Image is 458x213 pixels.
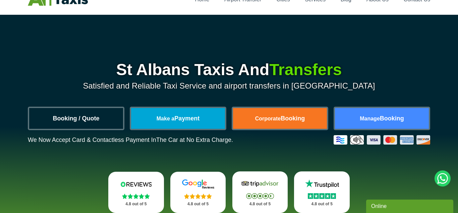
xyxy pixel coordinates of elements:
span: Transfers [269,61,342,78]
span: Make a [157,116,174,121]
span: Manage [360,116,380,121]
p: 4.8 out of 5 [301,200,342,208]
a: Booking / Quote [29,108,123,129]
p: 4.8 out of 5 [178,200,219,208]
a: Reviews.io Stars 4.8 out of 5 [108,172,164,213]
a: ManageBooking [335,108,429,129]
span: The Car at No Extra Charge. [156,137,233,143]
p: 4.8 out of 5 [116,200,157,208]
p: We Now Accept Card & Contactless Payment In [28,137,233,144]
a: CorporateBooking [233,108,327,129]
h1: St Albans Taxis And [28,62,430,78]
iframe: chat widget [366,198,455,213]
a: Google Stars 4.8 out of 5 [170,172,226,213]
img: Stars [122,194,150,199]
a: Tripadvisor Stars 4.8 out of 5 [232,171,288,213]
img: Stars [308,193,336,199]
img: Stars [246,193,274,199]
a: Trustpilot Stars 4.8 out of 5 [294,171,350,213]
img: Google [178,179,218,189]
a: Make aPayment [131,108,225,129]
span: Corporate [255,116,281,121]
img: Trustpilot [302,179,342,189]
p: 4.8 out of 5 [240,200,281,208]
p: Satisfied and Reliable Taxi Service and airport transfers in [GEOGRAPHIC_DATA] [28,81,430,91]
img: Credit And Debit Cards [334,135,430,145]
img: Reviews.io [116,179,156,189]
img: Stars [184,194,212,199]
img: Tripadvisor [240,179,280,189]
